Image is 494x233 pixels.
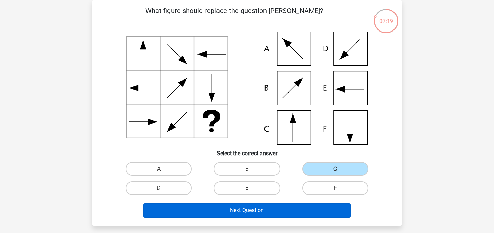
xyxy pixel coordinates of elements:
label: B [214,162,280,176]
div: 07:19 [373,8,399,25]
label: C [302,162,368,176]
button: Next Question [143,203,351,218]
h6: Select the correct answer [103,145,391,157]
label: F [302,181,368,195]
p: What figure should replace the question [PERSON_NAME]? [103,5,365,26]
label: E [214,181,280,195]
label: D [126,181,192,195]
label: A [126,162,192,176]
